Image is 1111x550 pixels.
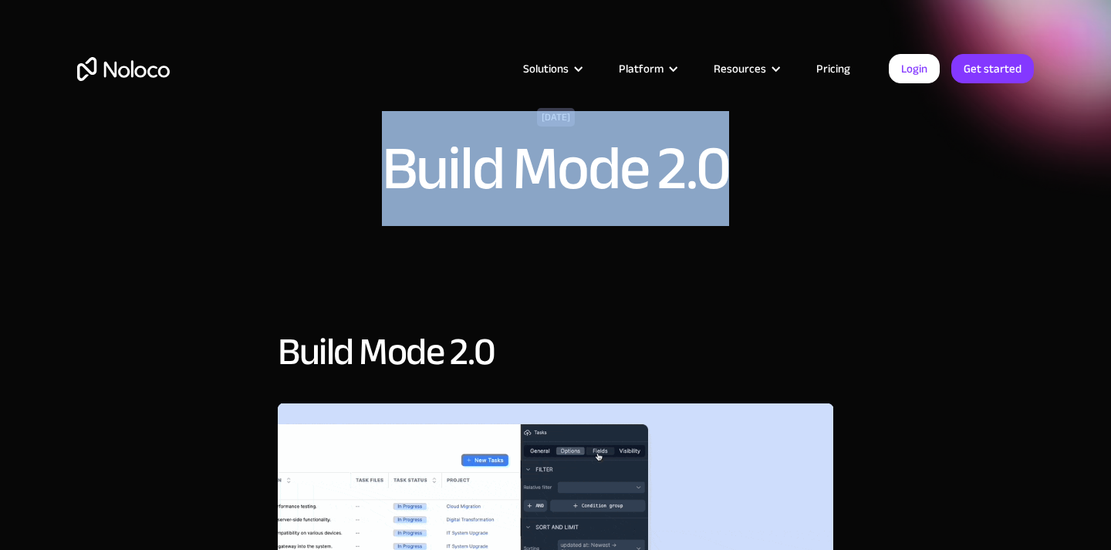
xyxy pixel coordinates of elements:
[951,54,1034,83] a: Get started
[278,331,495,373] h2: Build Mode 2.0
[694,59,797,79] div: Resources
[523,59,569,79] div: Solutions
[714,59,766,79] div: Resources
[797,59,870,79] a: Pricing
[599,59,694,79] div: Platform
[504,59,599,79] div: Solutions
[619,59,664,79] div: Platform
[382,138,730,200] h1: Build Mode 2.0
[889,54,940,83] a: Login
[77,57,170,81] a: home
